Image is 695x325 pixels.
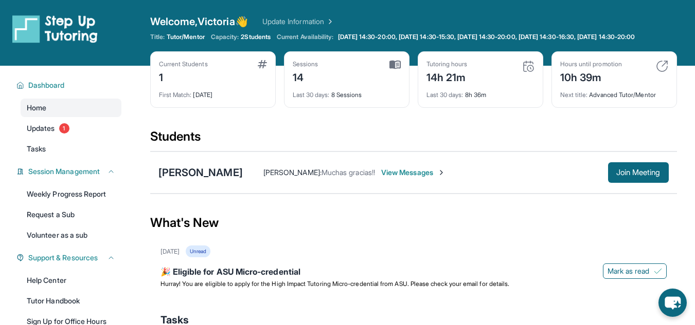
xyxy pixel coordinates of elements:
button: chat-button [658,289,687,317]
span: Session Management [28,166,100,177]
span: Tasks [27,144,46,154]
span: Welcome, Victoria 👋 [150,14,248,29]
img: card [258,60,267,68]
a: Weekly Progress Report [21,185,121,203]
div: [DATE] [159,85,267,99]
span: Dashboard [28,80,65,90]
div: 10h 39m [560,68,622,85]
div: 🎉 Eligible for ASU Micro-credential [161,265,667,280]
span: View Messages [381,167,445,178]
button: Dashboard [24,80,115,90]
div: 1 [159,68,208,85]
div: Unread [186,245,210,257]
a: Update Information [262,16,334,27]
div: Tutoring hours [426,60,468,68]
span: Last 30 days : [426,91,464,99]
span: Title: [150,33,165,41]
div: Advanced Tutor/Mentor [560,85,668,99]
img: logo [12,14,98,43]
a: Tasks [21,140,121,158]
img: card [389,60,401,69]
span: 2 Students [241,33,271,41]
img: card [656,60,668,72]
span: [DATE] 14:30-20:00, [DATE] 14:30-15:30, [DATE] 14:30-20:00, [DATE] 14:30-16:30, [DATE] 14:30-20:00 [338,33,635,41]
span: First Match : [159,91,192,99]
button: Support & Resources [24,253,115,263]
button: Join Meeting [608,162,669,183]
div: 14 [293,68,318,85]
span: Updates [27,123,55,133]
div: Hours until promotion [560,60,622,68]
img: Chevron Right [324,16,334,27]
div: 14h 21m [426,68,468,85]
span: Muchas gracias!! [322,168,375,177]
a: Updates1 [21,119,121,138]
span: Capacity: [211,33,239,41]
span: Support & Resources [28,253,98,263]
img: Mark as read [654,267,662,275]
div: [DATE] [161,247,180,256]
div: 8 Sessions [293,85,401,99]
span: Mark as read [608,266,650,276]
a: Home [21,99,121,117]
span: Current Availability: [277,33,333,41]
span: Last 30 days : [293,91,330,99]
img: Chevron-Right [437,168,445,177]
a: Request a Sub [21,205,121,224]
a: Help Center [21,271,121,290]
span: Home [27,103,46,113]
a: Tutor Handbook [21,292,121,310]
span: [PERSON_NAME] : [263,168,322,177]
span: Next title : [560,91,588,99]
img: card [522,60,534,72]
a: [DATE] 14:30-20:00, [DATE] 14:30-15:30, [DATE] 14:30-20:00, [DATE] 14:30-16:30, [DATE] 14:30-20:00 [336,33,637,41]
a: Volunteer as a sub [21,226,121,244]
span: 1 [59,123,69,133]
button: Session Management [24,166,115,177]
div: Sessions [293,60,318,68]
span: Join Meeting [616,169,661,176]
div: Current Students [159,60,208,68]
div: 8h 36m [426,85,534,99]
div: What's New [150,200,677,245]
span: Hurray! You are eligible to apply for the High Impact Tutoring Micro-credential from ASU. Please ... [161,280,510,288]
div: [PERSON_NAME] [158,165,243,180]
button: Mark as read [603,263,667,279]
span: Tutor/Mentor [167,33,205,41]
div: Students [150,128,677,151]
